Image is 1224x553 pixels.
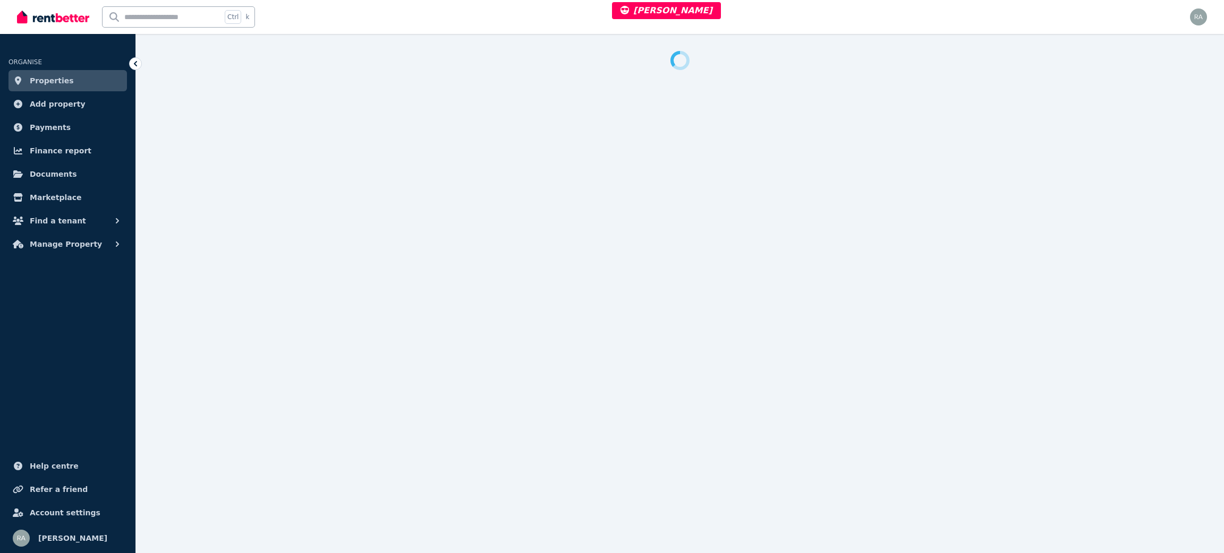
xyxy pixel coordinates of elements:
[30,460,79,472] span: Help centre
[8,58,42,66] span: ORGANISE
[8,502,127,523] a: Account settings
[13,530,30,547] img: Rochelle Alvarez
[245,13,249,21] span: k
[30,191,81,204] span: Marketplace
[225,10,241,24] span: Ctrl
[30,214,86,227] span: Find a tenant
[8,187,127,208] a: Marketplace
[17,9,89,25] img: RentBetter
[8,70,127,91] a: Properties
[30,121,71,134] span: Payments
[30,483,88,496] span: Refer a friend
[30,98,86,110] span: Add property
[8,140,127,161] a: Finance report
[30,238,102,250] span: Manage Property
[620,5,712,15] span: [PERSON_NAME]
[8,163,127,185] a: Documents
[38,532,107,545] span: [PERSON_NAME]
[8,455,127,477] a: Help centre
[30,168,77,180] span: Documents
[8,234,127,255] button: Manage Property
[8,479,127,500] a: Refer a friend
[30,506,100,519] span: Account settings
[8,210,127,231] button: Find a tenant
[30,144,91,157] span: Finance report
[1190,8,1207,25] img: Rochelle Alvarez
[8,117,127,138] a: Payments
[8,93,127,115] a: Add property
[30,74,74,87] span: Properties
